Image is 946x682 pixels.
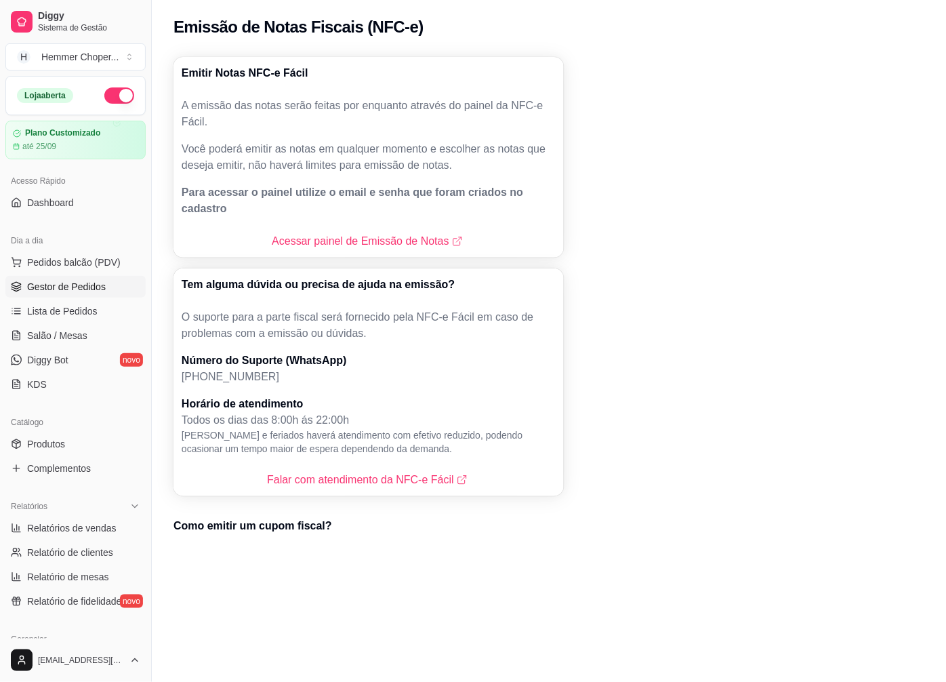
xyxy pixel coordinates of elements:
button: [EMAIL_ADDRESS][DOMAIN_NAME] [5,644,146,677]
div: Dia a dia [5,230,146,252]
span: Gestor de Pedidos [27,280,106,294]
span: Relatórios de vendas [27,521,117,535]
span: Pedidos balcão (PDV) [27,256,121,269]
a: Relatórios de vendas [5,517,146,539]
a: Complementos [5,458,146,479]
a: Gestor de Pedidos [5,276,146,298]
a: Acessar painel de Emissão de Notas [272,233,465,249]
a: Falar com atendimento da NFC-e Fácil [267,472,470,488]
span: Produtos [27,437,65,451]
a: Diggy Botnovo [5,349,146,371]
span: KDS [27,378,47,391]
a: Salão / Mesas [5,325,146,346]
p: [PERSON_NAME] e feriados haverá atendimento com efetivo reduzido, podendo ocasionar um tempo maio... [182,428,556,456]
span: Relatório de fidelidade [27,595,121,608]
div: Loja aberta [17,88,73,103]
h2: Emissão de Notas Fiscais (NFC-e) [173,16,424,38]
span: Dashboard [27,196,74,209]
a: Plano Customizadoaté 25/09 [5,121,146,159]
span: Lista de Pedidos [27,304,98,318]
article: Plano Customizado [25,128,100,138]
p: [PHONE_NUMBER] [182,369,556,385]
span: Relatório de clientes [27,546,113,559]
div: Acesso Rápido [5,170,146,192]
a: DiggySistema de Gestão [5,5,146,38]
span: H [17,50,30,64]
span: Relatório de mesas [27,570,109,584]
p: Todos os dias das 8:00h ás 22:00h [182,412,556,428]
span: Relatórios [11,501,47,512]
a: Lista de Pedidos [5,300,146,322]
p: Você poderá emitir as notas em qualquer momento e escolher as notas que deseja emitir, não haverá... [182,141,556,174]
div: Gerenciar [5,628,146,650]
a: Dashboard [5,192,146,214]
a: Produtos [5,433,146,455]
span: Diggy [38,10,140,22]
p: Horário de atendimento [182,396,556,412]
button: Pedidos balcão (PDV) [5,252,146,273]
a: Relatório de fidelidadenovo [5,590,146,612]
p: Como emitir um cupom fiscal? [173,518,553,534]
p: A emissão das notas serão feitas por enquanto através do painel da NFC-e Fácil. [182,98,556,130]
article: até 25/09 [22,141,56,152]
span: Sistema de Gestão [38,22,140,33]
span: Diggy Bot [27,353,68,367]
button: Select a team [5,43,146,71]
p: Emitir Notas NFC-e Fácil [182,65,308,81]
span: Salão / Mesas [27,329,87,342]
a: KDS [5,374,146,395]
p: O suporte para a parte fiscal será fornecido pela NFC-e Fácil em caso de problemas com a emissão ... [182,309,556,342]
button: Alterar Status [104,87,134,104]
p: Para acessar o painel utilize o email e senha que foram criados no cadastro [182,184,556,217]
div: Hemmer Choper ... [41,50,119,64]
p: Número do Suporte (WhatsApp) [182,353,556,369]
div: Catálogo [5,412,146,433]
a: Relatório de mesas [5,566,146,588]
p: Tem alguma dúvida ou precisa de ajuda na emissão? [182,277,455,293]
span: [EMAIL_ADDRESS][DOMAIN_NAME] [38,655,124,666]
span: Complementos [27,462,91,475]
a: Relatório de clientes [5,542,146,563]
